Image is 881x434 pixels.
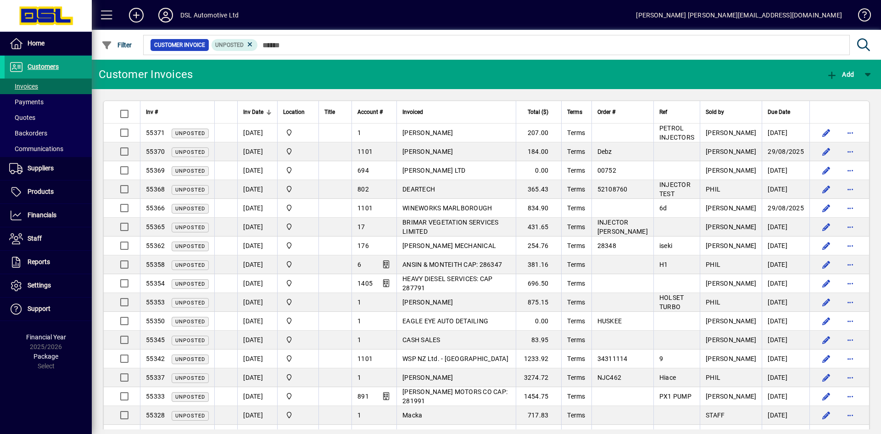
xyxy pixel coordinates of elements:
button: More options [843,163,858,178]
span: Central [283,354,313,364]
span: Inv Date [243,107,263,117]
span: Unposted [175,243,205,249]
span: 28348 [597,242,616,249]
span: 55350 [146,317,165,325]
button: Edit [819,314,834,328]
td: 875.15 [516,293,562,312]
span: [PERSON_NAME] [706,148,756,155]
span: 1 [357,336,361,344]
span: [PERSON_NAME] [706,204,756,212]
td: [DATE] [762,237,809,255]
button: More options [843,257,858,272]
span: PHIL [706,186,720,193]
span: WSP NZ Ltd. - [GEOGRAPHIC_DATA] [402,355,508,362]
button: More options [843,351,858,366]
span: [PERSON_NAME] [706,167,756,174]
a: Invoices [5,79,92,94]
td: [DATE] [762,161,809,180]
td: [DATE] [237,368,277,387]
span: Central [283,278,313,288]
span: Terms [567,167,585,174]
button: More options [843,333,858,347]
span: Central [283,259,313,270]
span: Central [283,147,313,157]
span: Title [324,107,335,117]
span: PETROL INJECTORS [659,124,694,141]
span: 1 [357,317,361,325]
td: 83.95 [516,331,562,349]
span: Terms [567,148,585,155]
td: [DATE] [237,218,277,237]
span: WINEWORKS MARLBOROUGH [402,204,492,212]
span: Unposted [175,356,205,362]
span: 1101 [357,204,373,212]
td: 381.16 [516,255,562,274]
span: 55358 [146,261,165,268]
button: Edit [819,144,834,159]
button: Edit [819,333,834,347]
span: 55371 [146,129,165,136]
button: Edit [819,389,834,404]
span: DEARTECH [402,186,435,193]
span: Unposted [175,206,205,212]
div: Customer Invoices [99,67,193,82]
span: 1 [357,411,361,419]
div: DSL Automotive Ltd [180,8,239,23]
a: Settings [5,274,92,297]
span: Central [283,165,313,175]
td: 3274.72 [516,368,562,387]
span: Filter [101,41,132,49]
td: [DATE] [237,312,277,331]
span: [PERSON_NAME] [706,336,756,344]
a: Home [5,32,92,55]
span: Settings [28,282,51,289]
button: Edit [819,295,834,310]
span: 52108760 [597,186,628,193]
span: [PERSON_NAME] LTD [402,167,465,174]
a: Communications [5,141,92,157]
span: Terms [567,317,585,325]
span: 55333 [146,393,165,400]
span: Terms [567,280,585,287]
span: Unposted [175,319,205,325]
span: Terms [567,107,582,117]
button: More options [843,295,858,310]
div: Invoiced [402,107,510,117]
span: Central [283,203,313,213]
span: PHIL [706,299,720,306]
div: Location [283,107,313,117]
span: Terms [567,355,585,362]
a: Staff [5,227,92,250]
span: Central [283,222,313,232]
span: Financial Year [26,333,66,341]
button: Add [122,7,151,23]
div: Title [324,107,346,117]
span: Unposted [175,375,205,381]
span: Central [283,297,313,307]
span: 55370 [146,148,165,155]
button: Edit [819,125,834,140]
span: Hiace [659,374,676,381]
button: More options [843,389,858,404]
button: More options [843,238,858,253]
span: INJECTOR TEST [659,181,691,197]
td: [DATE] [762,255,809,274]
span: Terms [567,242,585,249]
span: Terms [567,299,585,306]
button: Edit [819,163,834,178]
a: Quotes [5,110,92,125]
td: [DATE] [762,406,809,425]
span: Terms [567,393,585,400]
td: 365.43 [516,180,562,199]
span: [PERSON_NAME] [402,129,453,136]
a: Knowledge Base [851,2,870,32]
span: 55353 [146,299,165,306]
td: [DATE] [762,274,809,293]
a: Payments [5,94,92,110]
div: Total ($) [522,107,557,117]
span: Inv # [146,107,158,117]
span: 55366 [146,204,165,212]
span: Unposted [175,149,205,155]
div: [PERSON_NAME] [PERSON_NAME][EMAIL_ADDRESS][DOMAIN_NAME] [636,8,842,23]
span: Terms [567,411,585,419]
